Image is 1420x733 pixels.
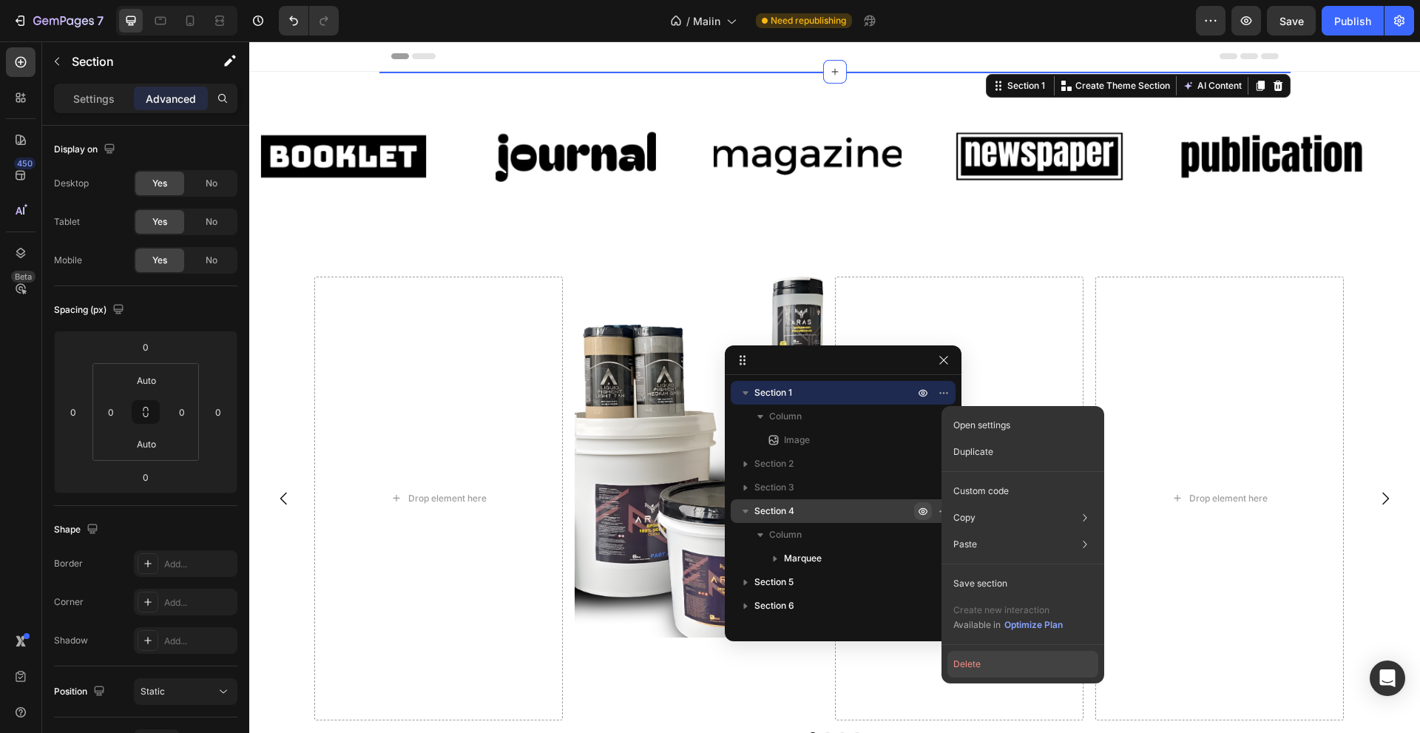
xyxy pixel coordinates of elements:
[603,691,612,700] button: Dot
[97,12,104,30] p: 7
[1370,661,1405,696] div: Open Intercom Messenger
[1267,6,1316,36] button: Save
[953,511,976,524] p: Copy
[54,595,84,609] div: Corner
[54,215,80,229] div: Tablet
[152,254,167,267] span: Yes
[141,686,165,697] span: Static
[928,75,1116,155] img: Alt image
[132,369,161,391] input: auto
[134,678,237,705] button: Static
[164,558,234,571] div: Add...
[164,596,234,609] div: Add...
[1279,15,1304,27] span: Save
[769,527,802,542] span: Column
[164,635,234,648] div: Add...
[754,575,794,590] span: Section 5
[754,622,794,637] span: Section 7
[131,336,160,358] input: 0
[62,401,84,423] input: 0
[206,177,217,190] span: No
[953,603,1064,618] p: Create new interaction
[559,691,568,700] button: Dot
[589,691,598,700] button: Dot
[953,419,1010,432] p: Open settings
[72,53,193,70] p: Section
[953,538,977,551] p: Paste
[159,451,237,463] div: Drop element here
[754,504,794,518] span: Section 4
[574,691,583,700] button: Dot
[697,75,885,155] img: Alt image
[769,409,802,424] span: Column
[940,451,1018,463] div: Drop element here
[249,41,1420,733] iframe: Design area
[784,551,822,566] span: Marquee
[6,6,110,36] button: 7
[953,445,993,459] p: Duplicate
[953,619,1001,630] span: Available in
[206,215,217,229] span: No
[54,140,118,160] div: Display on
[132,433,161,455] input: auto
[680,451,758,463] div: Drop element here
[1004,618,1064,632] button: Optimize Plan
[947,651,1098,678] button: Delete
[1334,13,1371,29] div: Publish
[953,484,1009,498] p: Custom code
[73,91,115,107] p: Settings
[206,254,217,267] span: No
[146,91,196,107] p: Advanced
[693,13,720,29] span: Maiin
[771,14,846,27] span: Need republishing
[1115,436,1157,478] button: Carousel Next Arrow
[754,456,794,471] span: Section 2
[54,634,88,647] div: Shadow
[14,436,55,478] button: Carousel Back Arrow
[11,271,35,283] div: Beta
[325,235,574,597] img: gempages_586077117087744797-9223dc67-f861-42f9-9e61-bb6e5408522d.png
[54,300,127,320] div: Spacing (px)
[1322,6,1384,36] button: Publish
[152,215,167,229] span: Yes
[54,557,83,570] div: Border
[152,177,167,190] span: Yes
[464,75,652,155] img: Alt image
[171,401,193,423] input: 0px
[754,385,792,400] span: Section 1
[686,13,690,29] span: /
[754,598,794,613] span: Section 6
[54,177,89,190] div: Desktop
[131,466,160,488] input: 0
[279,6,339,36] div: Undo/Redo
[54,520,101,540] div: Shape
[54,254,82,267] div: Mobile
[784,433,810,447] span: Image
[14,158,35,169] div: 450
[1004,618,1063,632] div: Optimize Plan
[100,401,122,423] input: 0px
[754,480,794,495] span: Section 3
[953,577,1007,590] p: Save section
[207,401,229,423] input: 0
[54,682,108,702] div: Position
